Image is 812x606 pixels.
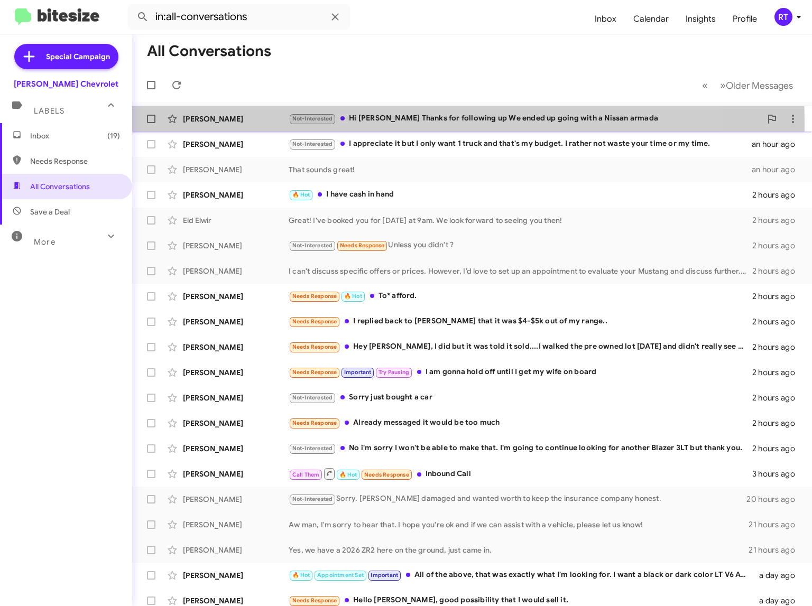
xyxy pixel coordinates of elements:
div: 2 hours ago [752,393,804,403]
span: Important [344,369,372,376]
div: Inbound Call [289,467,752,480]
div: [PERSON_NAME] [183,393,289,403]
div: I replied back to [PERSON_NAME] that it was $4-$5k out of my range.. [289,315,752,328]
div: [PERSON_NAME] [183,190,289,200]
div: [PERSON_NAME] [183,114,289,124]
div: 2 hours ago [752,190,804,200]
div: 2 hours ago [752,342,804,352]
span: All Conversations [30,181,90,192]
button: RT [765,8,800,26]
div: 2 hours ago [752,266,804,276]
a: Insights [677,4,724,34]
div: [PERSON_NAME] [183,291,289,302]
span: 🔥 Hot [292,572,310,579]
div: [PERSON_NAME] [183,519,289,530]
span: Important [371,572,398,579]
span: Not-Interested [292,242,333,249]
div: [PERSON_NAME] [183,494,289,505]
span: Needs Response [292,343,337,350]
span: Older Messages [726,80,793,91]
div: No i'm sorry I won't be able to make that. I'm going to continue looking for another Blazer 3LT b... [289,442,752,454]
span: Needs Response [292,419,337,426]
span: 🔥 Hot [339,471,357,478]
div: [PERSON_NAME] [183,367,289,378]
a: Profile [724,4,765,34]
div: an hour ago [752,164,804,175]
span: Call Them [292,471,320,478]
div: 21 hours ago [749,545,804,555]
div: 3 hours ago [752,469,804,479]
h1: All Conversations [147,43,271,60]
div: 2 hours ago [752,291,804,302]
span: Needs Response [30,156,120,166]
span: Needs Response [364,471,409,478]
a: Inbox [586,4,625,34]
span: Not-Interested [292,115,333,122]
div: 2 hours ago [752,215,804,226]
div: [PERSON_NAME] [183,266,289,276]
div: [PERSON_NAME] [183,139,289,150]
span: Needs Response [292,369,337,376]
div: 20 hours ago [746,494,804,505]
div: Great! I've booked you for [DATE] at 9am. We look forward to seeing you then! [289,215,752,226]
span: Not-Interested [292,445,333,452]
div: I appreciate it but I only want 1 truck and that's my budget. I rather not waste your time or my ... [289,138,752,150]
div: [PERSON_NAME] [183,342,289,352]
span: Not-Interested [292,141,333,147]
div: 2 hours ago [752,418,804,428]
div: [PERSON_NAME] [183,164,289,175]
span: Needs Response [292,318,337,325]
a: Special Campaign [14,44,118,69]
div: Sorry just bought a car [289,391,752,404]
div: I am gonna hold off until I get my wife on board [289,366,752,378]
div: Hey [PERSON_NAME], I did but it was told it sold....I walked the pre owned lot [DATE] and didn't ... [289,341,752,353]
div: That sounds great! [289,164,752,175]
span: Appointment Set [317,572,364,579]
span: Not-Interested [292,394,333,401]
button: Previous [696,74,714,96]
button: Next [714,74,799,96]
span: Not-Interested [292,496,333,502]
div: [PERSON_NAME] [183,316,289,327]
div: To* afford. [289,290,752,302]
div: [PERSON_NAME] [183,545,289,555]
span: More [34,237,56,247]
div: All of the above, that was exactly what I'm looking for. I want a black or dark color LT V6 AWD b... [289,569,756,581]
span: » [720,79,726,92]
span: Needs Response [292,597,337,604]
div: [PERSON_NAME] [183,595,289,606]
span: Save a Deal [30,207,70,217]
span: Special Campaign [46,51,110,62]
span: Labels [34,106,64,116]
div: 2 hours ago [752,443,804,454]
input: Search [128,4,350,30]
div: a day ago [756,570,804,581]
span: « [702,79,708,92]
span: (19) [107,130,120,141]
div: Unless you didn't ? [289,239,752,251]
nav: Page navigation example [696,74,799,96]
div: 2 hours ago [752,316,804,327]
div: [PERSON_NAME] Chevrolet [14,79,118,89]
div: RT [774,8,792,26]
div: [PERSON_NAME] [183,240,289,251]
div: 2 hours ago [752,367,804,378]
span: Needs Response [340,242,385,249]
div: I can't discuss specific offers or prices. However, I’d love to set up an appointment to evaluate... [289,266,752,276]
div: I have cash in hand [289,189,752,201]
span: Inbox [30,130,120,141]
span: 🔥 Hot [344,293,362,300]
div: an hour ago [752,139,804,150]
div: Aw man, I'm sorry to hear that. I hope you're ok and if we can assist with a vehicle, please let ... [289,519,749,530]
div: Yes, we have a 2026 ZR2 here on the ground, just came in. [289,545,749,555]
div: Hi [PERSON_NAME] Thanks for following up We ended up going with a Nissan armada [289,113,761,125]
div: Sorry. [PERSON_NAME] damaged and wanted worth to keep the insurance company honest. [289,493,746,505]
div: a day ago [756,595,804,606]
div: [PERSON_NAME] [183,570,289,581]
span: Needs Response [292,293,337,300]
a: Calendar [625,4,677,34]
